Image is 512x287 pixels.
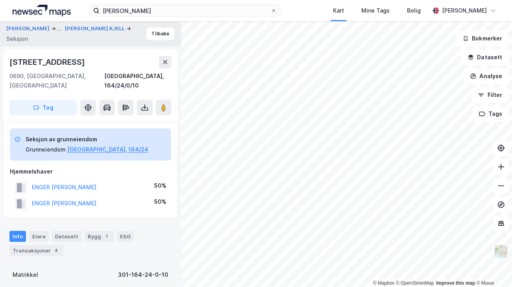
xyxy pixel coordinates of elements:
button: Bokmerker [456,31,509,46]
div: Bolig [407,6,421,15]
div: [STREET_ADDRESS] [9,56,87,68]
div: 1 [103,232,111,240]
button: Filter [471,87,509,103]
button: Tag [9,100,77,115]
div: [PERSON_NAME] [442,6,487,15]
div: Matrikkel [13,270,38,280]
button: Tags [472,106,509,122]
input: Søk på adresse, matrikkel, gårdeiere, leietakere eller personer [99,5,271,16]
div: Hjemmelshaver [10,167,171,176]
img: Z [494,244,508,259]
button: Analyse [463,68,509,84]
a: Mapbox [373,280,394,286]
div: ... [57,24,62,33]
button: Datasett [461,49,509,65]
div: [GEOGRAPHIC_DATA], 164/24/0/10 [104,71,171,90]
img: logo.a4113a55bc3d86da70a041830d287a7e.svg [13,5,71,16]
div: Bygg [85,231,114,242]
div: Kontrollprogram for chat [473,249,512,287]
button: Tilbake [146,27,175,40]
button: [PERSON_NAME] [6,24,51,33]
div: Grunneiendom [26,145,66,154]
div: 0690, [GEOGRAPHIC_DATA], [GEOGRAPHIC_DATA] [9,71,104,90]
div: Info [9,231,26,242]
div: Kart [333,6,344,15]
a: OpenStreetMap [396,280,434,286]
button: [PERSON_NAME] KJELL [65,25,126,33]
div: 4 [52,247,60,254]
div: Mine Tags [361,6,390,15]
button: [GEOGRAPHIC_DATA], 164/24 [67,145,148,154]
div: Seksjon av grunneiendom [26,135,148,144]
div: Eiere [29,231,49,242]
iframe: Chat Widget [473,249,512,287]
div: 301-164-24-0-10 [118,270,168,280]
div: Seksjon [6,34,28,44]
div: Transaksjoner [9,245,63,256]
div: ESG [117,231,134,242]
div: Datasett [52,231,81,242]
a: Improve this map [436,280,475,286]
div: 50% [154,197,166,207]
div: 50% [154,181,166,190]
